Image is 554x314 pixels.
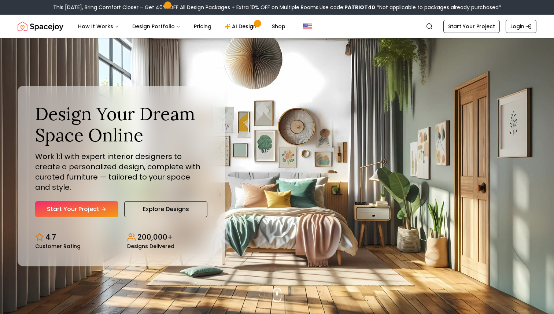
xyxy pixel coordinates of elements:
small: Customer Rating [35,244,81,249]
a: Explore Designs [124,201,207,217]
p: 4.7 [45,232,56,242]
a: Pricing [188,19,217,34]
img: Spacejoy Logo [18,19,63,34]
a: Shop [266,19,291,34]
span: *Not applicable to packages already purchased* [375,4,501,11]
p: 200,000+ [137,232,173,242]
nav: Main [72,19,291,34]
a: Start Your Project [35,201,118,217]
p: Work 1:1 with expert interior designers to create a personalized design, complete with curated fu... [35,151,207,192]
a: Start Your Project [443,20,500,33]
h1: Design Your Dream Space Online [35,103,207,145]
a: Login [506,20,536,33]
a: AI Design [219,19,265,34]
b: PATRIOT40 [344,4,375,11]
button: How It Works [72,19,125,34]
small: Designs Delivered [127,244,174,249]
nav: Global [18,15,536,38]
button: Design Portfolio [126,19,186,34]
img: United States [303,22,312,31]
a: Spacejoy [18,19,63,34]
div: Design stats [35,226,207,249]
span: Use code: [320,4,375,11]
div: This [DATE], Bring Comfort Closer – Get 40% OFF All Design Packages + Extra 10% OFF on Multiple R... [53,4,501,11]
